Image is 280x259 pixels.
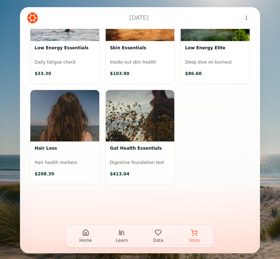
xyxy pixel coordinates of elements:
[110,45,170,57] h3: Skin Essentials
[153,238,163,243] span: Data
[116,238,128,243] span: Learn
[189,238,200,243] span: Store
[35,171,54,177] span: $ 208.39
[185,71,201,76] span: $ 86.60
[110,146,170,157] h3: Gut Health Essentials
[110,171,130,177] span: $ 413.04
[110,60,170,65] p: Inside-out skin health
[27,13,38,23] img: Everlast Logo
[35,160,95,165] p: Hair health markers
[110,71,130,76] span: $ 103.90
[110,160,170,165] p: Digestive foundation test
[35,71,51,76] span: $ 33.30
[185,60,245,65] p: Deep dive on burnout
[35,60,95,65] p: Daily fatigue check
[79,238,92,243] span: Home
[129,14,149,22] h1: [DATE]
[35,45,95,57] h3: Low Energy Essentials
[185,45,245,57] h3: Low Energy Elite
[35,146,95,157] h3: Hair Loss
